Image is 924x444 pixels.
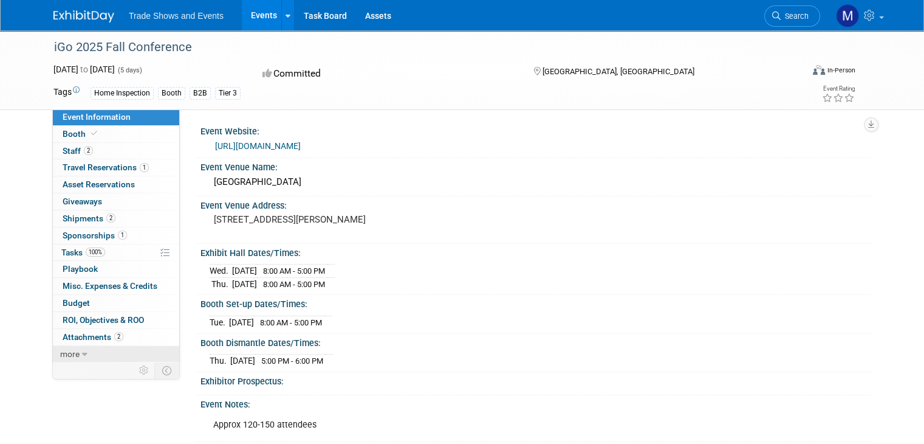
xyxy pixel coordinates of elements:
span: Giveaways [63,196,102,206]
span: 2 [84,146,93,155]
div: Event Website: [200,122,871,137]
td: Toggle Event Tabs [155,362,180,378]
a: Giveaways [53,193,179,210]
td: Wed. [210,265,232,278]
td: Tags [53,86,80,100]
td: [DATE] [232,277,257,290]
span: 1 [118,231,127,240]
div: B2B [190,87,211,100]
div: In-Person [827,66,855,75]
pre: [STREET_ADDRESS][PERSON_NAME] [214,214,467,225]
span: 8:00 AM - 5:00 PM [263,266,325,276]
td: Tue. [210,316,229,328]
span: Budget [63,298,90,308]
td: [DATE] [232,265,257,278]
a: Asset Reservations [53,176,179,193]
div: Event Format [737,63,855,82]
span: Sponsorships [63,231,127,240]
a: Event Information [53,109,179,125]
span: 5:00 PM - 6:00 PM [261,356,323,366]
div: Committed [259,63,514,85]
span: [DATE] [DATE] [53,64,115,74]
span: Attachments [63,332,123,342]
span: 2 [114,332,123,341]
span: Playbook [63,264,98,274]
span: Booth [63,129,100,139]
a: more [53,346,179,362]
a: Staff2 [53,143,179,159]
a: Misc. Expenses & Credits [53,278,179,294]
div: [GEOGRAPHIC_DATA] [210,173,861,192]
td: [DATE] [229,316,254,328]
td: Thu. [210,355,230,367]
span: 8:00 AM - 5:00 PM [260,318,322,327]
img: Format-Inperson.png [813,65,825,75]
td: [DATE] [230,355,255,367]
span: 1 [140,163,149,172]
div: Exhibitor Prospectus: [200,372,871,387]
div: Event Rating [822,86,855,92]
span: 8:00 AM - 5:00 PM [263,280,325,289]
span: [GEOGRAPHIC_DATA], [GEOGRAPHIC_DATA] [542,67,694,76]
div: iGo 2025 Fall Conference [50,36,787,58]
span: Shipments [63,213,115,223]
span: (5 days) [117,66,142,74]
a: Shipments2 [53,210,179,227]
span: Trade Shows and Events [129,11,224,21]
a: Search [764,5,820,27]
span: Misc. Expenses & Credits [63,281,157,291]
div: Exhibit Hall Dates/Times: [200,244,871,259]
div: Approx 120-150 attendees [205,413,739,437]
a: Budget [53,295,179,311]
a: Travel Reservations1 [53,159,179,176]
span: 100% [86,248,105,257]
td: Thu. [210,277,232,290]
a: Playbook [53,261,179,277]
div: Event Venue Name: [200,158,871,173]
div: Booth Dismantle Dates/Times: [200,334,871,349]
a: [URL][DOMAIN_NAME] [215,141,301,151]
a: Booth [53,126,179,142]
div: Home Inspection [91,87,154,100]
span: Search [781,12,809,21]
span: 2 [106,213,115,223]
span: Staff [63,146,93,156]
span: Event Information [63,112,131,122]
i: Booth reservation complete [91,130,97,137]
img: Michael Cardillo [836,4,859,27]
a: Attachments2 [53,329,179,345]
div: Event Notes: [200,395,871,411]
div: Tier 3 [215,87,241,100]
span: ROI, Objectives & ROO [63,315,144,325]
span: Travel Reservations [63,162,149,172]
div: Booth [158,87,185,100]
div: Event Venue Address: [200,196,871,212]
div: Booth Set-up Dates/Times: [200,295,871,310]
img: ExhibitDay [53,10,114,23]
span: to [78,64,90,74]
a: Tasks100% [53,245,179,261]
span: more [60,349,80,359]
a: Sponsorships1 [53,227,179,244]
span: Tasks [61,248,105,257]
td: Personalize Event Tab Strip [134,362,155,378]
a: ROI, Objectives & ROO [53,312,179,328]
span: Asset Reservations [63,179,135,189]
